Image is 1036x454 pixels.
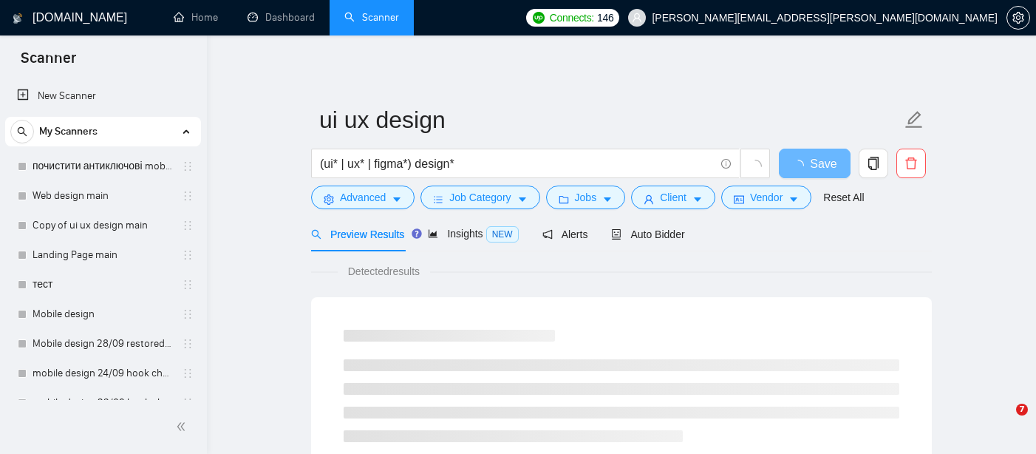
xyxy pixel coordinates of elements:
[428,228,518,240] span: Insights
[750,189,783,206] span: Vendor
[449,189,511,206] span: Job Category
[644,194,654,205] span: user
[392,194,402,205] span: caret-down
[779,149,851,178] button: Save
[859,157,887,170] span: copy
[311,186,415,209] button: settingAdvancedcaret-down
[13,7,23,30] img: logo
[182,397,194,409] span: holder
[182,338,194,350] span: holder
[428,228,438,239] span: area-chart
[597,10,613,26] span: 146
[311,229,321,240] span: search
[904,110,924,129] span: edit
[692,194,703,205] span: caret-down
[611,229,621,240] span: robot
[897,157,925,170] span: delete
[182,220,194,231] span: holder
[1006,12,1030,24] a: setting
[1006,6,1030,30] button: setting
[788,194,799,205] span: caret-down
[33,181,173,211] a: Web design main
[319,101,902,138] input: Scanner name...
[602,194,613,205] span: caret-down
[631,186,715,209] button: userClientcaret-down
[611,228,684,240] span: Auto Bidder
[410,227,423,240] div: Tooltip anchor
[9,47,88,78] span: Scanner
[17,81,189,111] a: New Scanner
[550,10,594,26] span: Connects:
[749,160,762,173] span: loading
[721,186,811,209] button: idcardVendorcaret-down
[986,404,1021,439] iframe: Intercom live chat
[660,189,686,206] span: Client
[33,388,173,418] a: mobile design 23/09 hook changed
[33,211,173,240] a: Copy of ui ux design main
[859,149,888,178] button: copy
[182,279,194,291] span: holder
[33,270,173,299] a: тест
[33,240,173,270] a: Landing Page main
[248,11,315,24] a: dashboardDashboard
[182,190,194,202] span: holder
[5,81,201,111] li: New Scanner
[174,11,218,24] a: homeHome
[721,159,731,169] span: info-circle
[1007,12,1029,24] span: setting
[896,149,926,178] button: delete
[10,120,34,143] button: search
[823,189,864,206] a: Reset All
[338,263,430,279] span: Detected results
[533,12,545,24] img: upwork-logo.png
[182,308,194,320] span: holder
[176,419,191,434] span: double-left
[182,249,194,261] span: holder
[340,189,386,206] span: Advanced
[33,359,173,388] a: mobile design 24/09 hook changed
[734,194,744,205] span: idcard
[810,155,836,173] span: Save
[575,189,597,206] span: Jobs
[33,329,173,359] a: Mobile design 28/09 restored to first version
[33,152,173,181] a: почистити антиключові mobile design main
[486,226,519,243] span: NEW
[517,194,528,205] span: caret-down
[546,186,626,209] button: folderJobscaret-down
[792,160,810,172] span: loading
[1016,404,1028,416] span: 7
[11,126,33,137] span: search
[420,186,539,209] button: barsJob Categorycaret-down
[542,229,553,240] span: notification
[344,11,399,24] a: searchScanner
[182,367,194,379] span: holder
[632,13,642,23] span: user
[433,194,443,205] span: bars
[320,155,715,173] input: Search Freelance Jobs...
[39,117,98,146] span: My Scanners
[542,228,588,240] span: Alerts
[311,228,404,240] span: Preview Results
[182,160,194,172] span: holder
[33,299,173,329] a: Mobile design
[324,194,334,205] span: setting
[559,194,569,205] span: folder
